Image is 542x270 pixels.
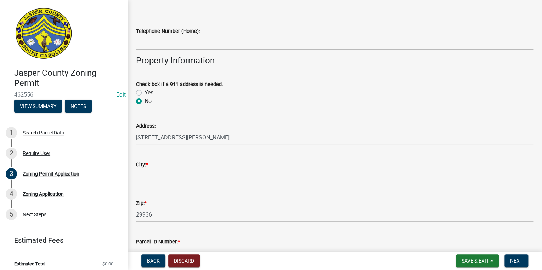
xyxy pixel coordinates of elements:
label: Telephone Number (Home): [136,29,200,34]
button: View Summary [14,100,62,113]
div: 5 [6,209,17,220]
label: No [145,97,152,105]
label: Yes [145,88,153,97]
wm-modal-confirm: Notes [65,104,92,109]
h4: Jasper County Zoning Permit [14,68,122,88]
wm-modal-confirm: Summary [14,104,62,109]
span: Save & Exit [462,258,489,264]
label: City: [136,162,148,167]
a: Edit [116,91,126,98]
button: Save & Exit [456,254,499,267]
span: Estimated Total [14,262,45,266]
label: Check box if a 911 address is needed. [136,82,223,87]
div: Zoning Application [23,191,64,196]
div: 1 [6,127,17,138]
button: Next [504,254,528,267]
span: Back [147,258,160,264]
label: Zip: [136,201,147,206]
div: 2 [6,148,17,159]
label: Parcel ID Number: [136,240,180,245]
label: Address: [136,124,156,129]
div: Search Parcel Data [23,130,64,135]
wm-modal-confirm: Edit Application Number [116,91,126,98]
div: 4 [6,188,17,200]
div: Require User [23,151,50,156]
button: Back [141,254,165,267]
span: Next [510,258,523,264]
div: 3 [6,168,17,179]
h4: Property Information [136,56,533,66]
img: Jasper County, South Carolina [14,7,73,61]
button: Notes [65,100,92,113]
a: Estimated Fees [6,233,116,247]
span: $0.00 [102,262,113,266]
div: Zoning Permit Application [23,171,79,176]
button: Discard [168,254,200,267]
span: 462556 [14,91,113,98]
